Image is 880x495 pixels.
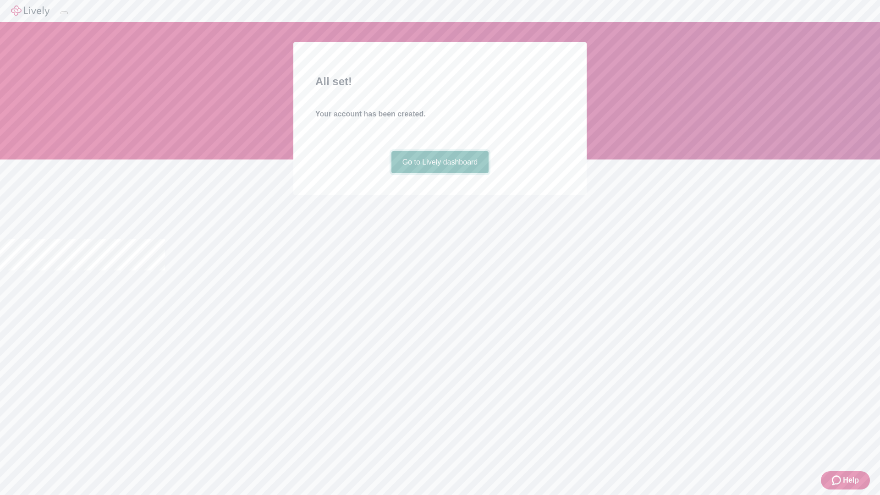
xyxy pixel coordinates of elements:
[843,475,859,486] span: Help
[391,151,489,173] a: Go to Lively dashboard
[832,475,843,486] svg: Zendesk support icon
[315,73,565,90] h2: All set!
[821,471,870,489] button: Zendesk support iconHelp
[315,109,565,120] h4: Your account has been created.
[11,5,49,16] img: Lively
[60,11,68,14] button: Log out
